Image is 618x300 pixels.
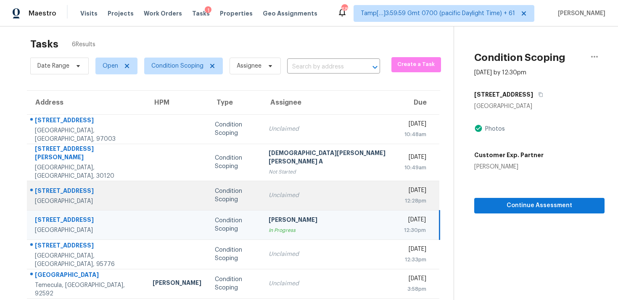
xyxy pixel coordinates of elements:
div: 12:30pm [404,226,426,234]
div: [GEOGRAPHIC_DATA], [GEOGRAPHIC_DATA], 30120 [35,163,139,180]
span: Continue Assessment [481,200,598,211]
div: [GEOGRAPHIC_DATA], [GEOGRAPHIC_DATA], 97003 [35,126,139,143]
div: [DATE] [404,186,427,197]
div: [DATE] [404,153,427,163]
span: Tamp[…]3:59:59 Gmt 0700 (pacific Daylight Time) + 61 [361,9,515,18]
div: Photos [483,125,505,133]
span: 6 Results [72,40,95,49]
div: [STREET_ADDRESS] [35,187,139,197]
div: Unclaimed [269,279,391,288]
div: Not Started [269,168,391,176]
button: Open [369,61,381,73]
div: [GEOGRAPHIC_DATA] [35,271,139,281]
div: Condition Scoping [215,154,255,171]
div: 10:48am [404,130,427,139]
div: [DATE] [404,120,427,130]
h5: Customer Exp. Partner [474,151,544,159]
div: [STREET_ADDRESS] [35,241,139,252]
th: Due [397,91,440,114]
span: Work Orders [144,9,182,18]
div: [GEOGRAPHIC_DATA] [35,226,139,234]
div: Temecula, [GEOGRAPHIC_DATA], 92592 [35,281,139,298]
div: Unclaimed [269,191,391,200]
div: [DEMOGRAPHIC_DATA][PERSON_NAME] [PERSON_NAME] A [269,149,391,168]
button: Copy Address [533,87,544,102]
div: [DATE] [404,245,427,255]
div: Condition Scoping [215,121,255,137]
span: Condition Scoping [151,62,203,70]
h2: Tasks [30,40,58,48]
span: Geo Assignments [263,9,317,18]
th: Address [27,91,146,114]
th: HPM [146,91,208,114]
div: Unclaimed [269,250,391,258]
div: [DATE] by 12:30pm [474,68,526,77]
h5: [STREET_ADDRESS] [474,90,533,99]
span: Maestro [29,9,56,18]
div: [STREET_ADDRESS] [35,116,139,126]
span: Visits [80,9,98,18]
span: Assignee [237,62,261,70]
div: In Progress [269,226,391,234]
span: Open [103,62,118,70]
span: Tasks [192,11,210,16]
div: [PERSON_NAME] [153,279,201,289]
div: [DATE] [404,274,427,285]
div: Condition Scoping [215,216,255,233]
span: Properties [220,9,253,18]
div: Condition Scoping [215,275,255,292]
div: [GEOGRAPHIC_DATA] [35,197,139,205]
div: 10:49am [404,163,427,172]
div: [PERSON_NAME] [474,163,544,171]
h2: Condition Scoping [474,53,565,62]
div: Unclaimed [269,125,391,133]
div: [GEOGRAPHIC_DATA] [474,102,605,111]
div: [PERSON_NAME] [269,216,391,226]
div: Condition Scoping [215,246,255,263]
button: Continue Assessment [474,198,605,213]
div: 12:28pm [404,197,427,205]
th: Assignee [262,91,397,114]
span: [PERSON_NAME] [555,9,605,18]
div: [DATE] [404,216,426,226]
span: Date Range [37,62,69,70]
div: 3:58pm [404,285,427,293]
div: 12:33pm [404,255,427,264]
span: Projects [108,9,134,18]
div: [STREET_ADDRESS] [35,216,139,226]
input: Search by address [287,61,357,74]
div: [STREET_ADDRESS][PERSON_NAME] [35,145,139,163]
button: Create a Task [391,57,441,72]
div: [GEOGRAPHIC_DATA], [GEOGRAPHIC_DATA], 95776 [35,252,139,268]
img: Artifact Present Icon [474,124,483,133]
div: 683 [341,5,347,13]
span: Create a Task [396,60,437,69]
th: Type [208,91,261,114]
div: Condition Scoping [215,187,255,204]
div: 1 [205,6,211,15]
